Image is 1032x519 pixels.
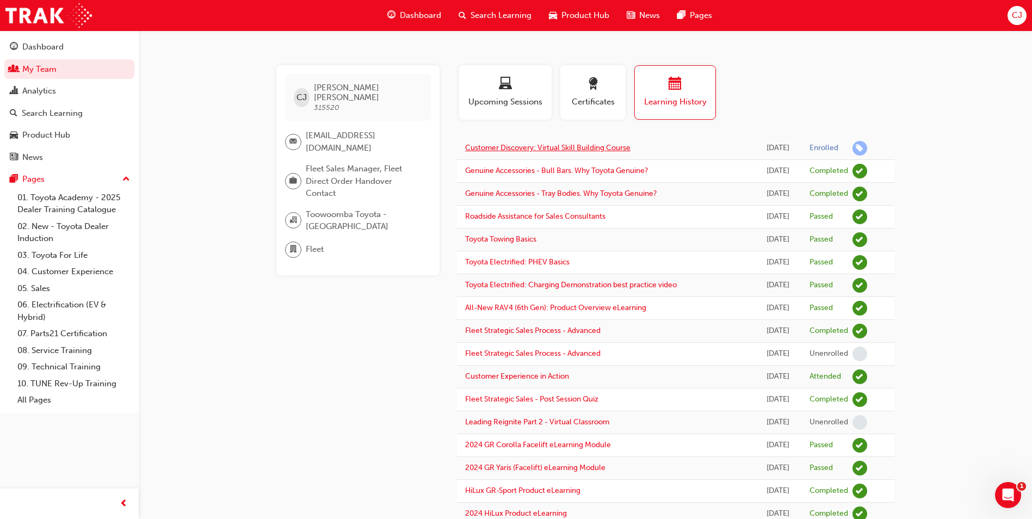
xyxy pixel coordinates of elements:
span: search-icon [459,9,466,22]
a: Customer Discovery: Virtual Skill Building Course [465,143,631,152]
button: Learning History [634,65,716,120]
div: Passed [809,212,833,222]
a: 07. Parts21 Certification [13,325,134,342]
div: Completed [809,486,848,496]
div: Thu Aug 07 2025 10:00:00 GMT+1000 (Australian Eastern Standard Time) [763,370,793,383]
div: Analytics [22,85,56,97]
span: [PERSON_NAME] [PERSON_NAME] [314,83,422,102]
span: learningRecordVerb_PASS-icon [852,232,867,247]
span: car-icon [549,9,557,22]
span: up-icon [122,172,130,187]
div: Completed [809,166,848,176]
span: Pages [690,9,712,22]
a: pages-iconPages [669,4,721,27]
button: CJ [1008,6,1027,25]
div: Thu Jul 17 2025 15:50:25 GMT+1000 (Australian Eastern Standard Time) [763,416,793,429]
span: Learning History [643,96,707,108]
span: learningRecordVerb_COMPLETE-icon [852,484,867,498]
div: Mon Sep 15 2025 09:22:57 GMT+1000 (Australian Eastern Standard Time) [763,279,793,292]
span: calendar-icon [669,77,682,92]
span: Fleet [306,243,324,256]
a: 06. Electrification (EV & Hybrid) [13,296,134,325]
span: learningRecordVerb_PASS-icon [852,438,867,453]
div: Passed [809,257,833,268]
a: Search Learning [4,103,134,123]
span: learningRecordVerb_COMPLETE-icon [852,392,867,407]
span: learningRecordVerb_ATTEND-icon [852,369,867,384]
span: Search Learning [471,9,532,22]
button: Certificates [560,65,626,120]
a: Customer Experience in Action [465,372,569,381]
a: 01. Toyota Academy - 2025 Dealer Training Catalogue [13,189,134,218]
a: 02. New - Toyota Dealer Induction [13,218,134,247]
a: 2024 GR Corolla Facelift eLearning Module [465,440,611,449]
a: 08. Service Training [13,342,134,359]
a: All-New RAV4 (6th Gen): Product Overview eLearning [465,303,646,312]
a: 2024 HiLux Product eLearning [465,509,567,518]
div: Wed Jun 18 2025 16:12:15 GMT+1000 (Australian Eastern Standard Time) [763,485,793,497]
span: search-icon [10,109,17,119]
span: guage-icon [10,42,18,52]
button: Pages [4,169,134,189]
div: Enrolled [809,143,838,153]
span: learningRecordVerb_COMPLETE-icon [852,324,867,338]
div: Completed [809,326,848,336]
a: Roadside Assistance for Sales Consultants [465,212,605,221]
div: Mon Sep 15 2025 15:22:32 GMT+1000 (Australian Eastern Standard Time) [763,165,793,177]
div: Mon Sep 15 2025 09:31:24 GMT+1000 (Australian Eastern Standard Time) [763,256,793,269]
div: Mon Sep 15 2025 14:50:34 GMT+1000 (Australian Eastern Standard Time) [763,188,793,200]
span: learningRecordVerb_COMPLETE-icon [852,164,867,178]
span: pages-icon [10,175,18,184]
a: Toyota Towing Basics [465,234,536,244]
div: Completed [809,394,848,405]
a: Genuine Accessories - Bull Bars. Why Toyota Genuine? [465,166,648,175]
div: Dashboard [22,41,64,53]
a: Fleet Strategic Sales Process - Advanced [465,326,601,335]
a: news-iconNews [618,4,669,27]
span: department-icon [289,243,297,257]
a: Leading Reignite Part 2 - Virtual Classroom [465,417,609,427]
span: 1 [1017,482,1026,491]
iframe: Intercom live chat [995,482,1021,508]
div: Wed Jun 18 2025 16:18:08 GMT+1000 (Australian Eastern Standard Time) [763,462,793,474]
span: learningRecordVerb_PASS-icon [852,278,867,293]
span: [EMAIL_ADDRESS][DOMAIN_NAME] [306,129,422,154]
span: learningRecordVerb_PASS-icon [852,461,867,475]
a: Fleet Strategic Sales - Post Session Quiz [465,394,598,404]
span: 315520 [314,103,339,112]
a: search-iconSearch Learning [450,4,540,27]
span: organisation-icon [289,213,297,227]
a: All Pages [13,392,134,409]
span: Upcoming Sessions [467,96,543,108]
span: people-icon [10,65,18,75]
span: news-icon [627,9,635,22]
div: Unenrolled [809,349,848,359]
a: Product Hub [4,125,134,145]
div: Fri Sep 12 2025 10:00:00 GMT+1000 (Australian Eastern Standard Time) [763,325,793,337]
div: Passed [809,303,833,313]
div: Passed [809,234,833,245]
div: Mon Sep 15 2025 12:16:05 GMT+1000 (Australian Eastern Standard Time) [763,211,793,223]
span: learningRecordVerb_COMPLETE-icon [852,187,867,201]
span: guage-icon [387,9,396,22]
div: Unenrolled [809,417,848,428]
span: chart-icon [10,86,18,96]
span: prev-icon [120,497,128,511]
div: Wed Jun 18 2025 16:23:43 GMT+1000 (Australian Eastern Standard Time) [763,439,793,452]
a: 04. Customer Experience [13,263,134,280]
button: Upcoming Sessions [459,65,552,120]
span: learningRecordVerb_NONE-icon [852,415,867,430]
a: 03. Toyota For Life [13,247,134,264]
a: HiLux GR-Sport Product eLearning [465,486,580,495]
span: car-icon [10,131,18,140]
div: News [22,151,43,164]
a: 09. Technical Training [13,359,134,375]
span: award-icon [586,77,600,92]
div: Fri Aug 08 2025 16:29:02 GMT+1000 (Australian Eastern Standard Time) [763,348,793,360]
div: Mon Sep 15 2025 09:13:07 GMT+1000 (Australian Eastern Standard Time) [763,302,793,314]
span: learningRecordVerb_PASS-icon [852,255,867,270]
span: pages-icon [677,9,685,22]
a: Dashboard [4,37,134,57]
div: Completed [809,189,848,199]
